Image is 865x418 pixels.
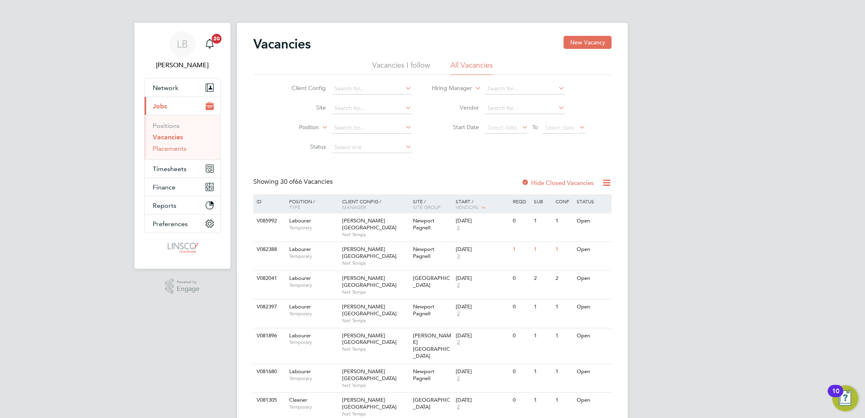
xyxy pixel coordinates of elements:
span: Newport Pagnell [413,217,435,231]
span: Net Temps [342,289,409,295]
div: 10 [832,391,839,402]
div: [DATE] [456,275,509,282]
div: Status [575,194,610,208]
span: Temporary [289,339,338,345]
span: Jobs [153,102,167,110]
span: Vendors [456,204,479,210]
label: Vendor [432,104,479,111]
span: 2 [456,404,461,411]
button: Timesheets [145,160,220,178]
span: [PERSON_NAME][GEOGRAPHIC_DATA] [342,275,397,288]
span: Select date [545,124,575,131]
div: Site / [411,194,454,214]
a: LB[PERSON_NAME] [144,31,221,70]
div: Open [575,242,610,257]
span: Labourer [289,332,311,339]
span: Labourer [289,217,311,224]
li: Vacancies I follow [372,60,430,75]
input: Search for... [332,122,412,134]
a: Positions [153,122,180,130]
nav: Main navigation [134,23,231,269]
span: [PERSON_NAME][GEOGRAPHIC_DATA] [342,246,397,260]
span: [GEOGRAPHIC_DATA] [413,275,450,288]
span: Labourer [289,275,311,282]
button: Reports [145,196,220,214]
span: Newport Pagnell [413,368,435,382]
span: Net Temps [342,231,409,238]
span: 66 Vacancies [280,178,333,186]
div: Start / [454,194,511,215]
a: Placements [153,145,187,152]
span: 2 [456,282,461,289]
div: 1 [553,213,575,229]
div: 1 [553,364,575,379]
a: Powered byEngage [165,279,200,294]
button: Preferences [145,215,220,233]
input: Search for... [485,83,565,95]
span: Temporary [289,404,338,410]
label: Hide Closed Vacancies [521,179,594,187]
span: Network [153,84,178,92]
div: 2 [553,271,575,286]
span: Newport Pagnell [413,246,435,260]
span: Net Temps [342,317,409,324]
div: Client Config / [340,194,411,214]
span: LB [177,39,188,49]
div: [DATE] [456,332,509,339]
span: 3 [456,253,461,260]
div: 1 [553,299,575,315]
span: Net Temps [342,260,409,266]
span: Labourer [289,303,311,310]
span: [PERSON_NAME][GEOGRAPHIC_DATA] [342,332,397,346]
span: [PERSON_NAME][GEOGRAPHIC_DATA] [413,332,452,360]
a: Go to home page [144,241,221,254]
div: 1 [511,242,532,257]
span: [PERSON_NAME][GEOGRAPHIC_DATA] [342,303,397,317]
span: Temporary [289,253,338,260]
div: Showing [253,178,334,186]
span: Temporary [289,375,338,382]
span: Powered by [177,279,200,286]
input: Search for... [332,103,412,114]
span: Manager [342,204,366,210]
span: Cleaner [289,396,307,403]
span: 20 [212,34,222,44]
div: 1 [553,328,575,343]
div: V082397 [255,299,283,315]
div: 1 [532,213,553,229]
div: 0 [511,364,532,379]
div: Sub [532,194,553,208]
input: Search for... [332,83,412,95]
a: 20 [202,31,218,57]
span: Temporary [289,282,338,288]
span: Select date [488,124,517,131]
div: 1 [532,364,553,379]
span: To [530,122,541,132]
div: V081680 [255,364,283,379]
div: 0 [511,393,532,408]
div: Open [575,393,610,408]
span: 2 [456,339,461,346]
div: V082041 [255,271,283,286]
div: [DATE] [456,368,509,375]
div: 1 [532,328,553,343]
button: Network [145,79,220,97]
div: Jobs [145,115,220,159]
span: Labourer [289,368,311,375]
span: Site Group [413,204,441,210]
button: New Vacancy [564,36,612,49]
span: 2 [456,310,461,317]
button: Jobs [145,97,220,115]
label: Site [279,104,326,111]
label: Client Config [279,84,326,92]
li: All Vacancies [450,60,493,75]
div: Open [575,328,610,343]
span: Net Temps [342,346,409,352]
span: Type [289,204,301,210]
label: Start Date [432,123,479,131]
div: 1 [553,393,575,408]
span: Newport Pagnell [413,303,435,317]
div: Position / [283,194,340,214]
span: Engage [177,286,200,293]
button: Finance [145,178,220,196]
